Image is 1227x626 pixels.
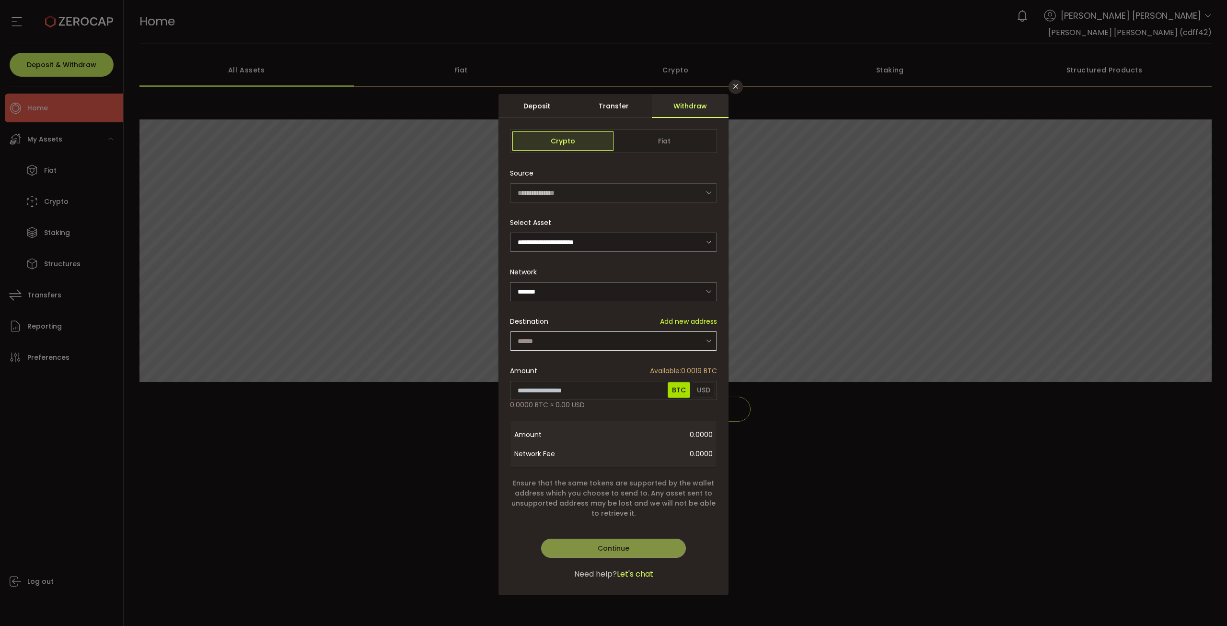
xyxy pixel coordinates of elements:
[575,94,652,118] div: Transfer
[510,164,533,183] span: Source
[510,400,585,410] span: 0.0000 BTC ≈ 0.00 USD
[498,94,575,118] div: Deposit
[652,94,729,118] div: Withdraw
[598,543,629,553] span: Continue
[613,131,715,151] span: Fiat
[591,425,713,444] span: 0.0000
[650,366,717,376] span: 0.0019 BTC
[617,568,653,580] span: Let's chat
[660,317,717,327] span: Add new address
[514,444,591,463] span: Network Fee
[512,131,613,151] span: Crypto
[498,94,729,595] div: dialog
[693,382,715,398] span: USD
[574,568,617,580] span: Need help?
[514,425,591,444] span: Amount
[510,478,717,519] span: Ensure that the same tokens are supported by the wallet address which you choose to send to. Any ...
[510,366,537,376] span: Amount
[510,267,543,277] label: Network
[541,539,686,558] button: Continue
[591,444,713,463] span: 0.0000
[510,317,548,326] span: Destination
[510,218,557,227] label: Select Asset
[650,366,681,376] span: Available:
[729,80,743,94] button: Close
[668,382,690,398] span: BTC
[1115,522,1227,626] iframe: Chat Widget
